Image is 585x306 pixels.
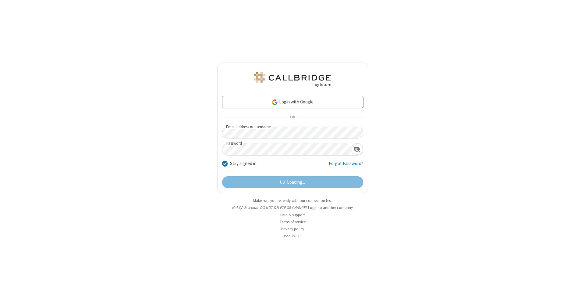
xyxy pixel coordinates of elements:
a: Login with Google [222,96,363,108]
label: Stay signed in [230,160,257,167]
img: QA Selenium DO NOT DELETE OR CHANGE [253,72,332,87]
div: Show password [351,143,363,155]
span: OR [288,113,297,122]
a: Forgot Password? [329,160,363,172]
li: Not QA Selenium DO NOT DELETE OR CHANGE? [217,205,368,211]
a: Make sure you're ready with our connection test [253,198,332,203]
a: Privacy policy [281,226,304,232]
input: Password [222,143,351,155]
span: Loading... [287,179,305,186]
img: google-icon.png [271,99,278,106]
button: Loading... [222,176,363,189]
button: Login to another company [308,205,353,211]
li: v2.6.351.13 [217,233,368,239]
input: Email address or username [222,127,363,139]
a: Help & support [280,212,305,218]
a: Terms of service [280,219,306,225]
